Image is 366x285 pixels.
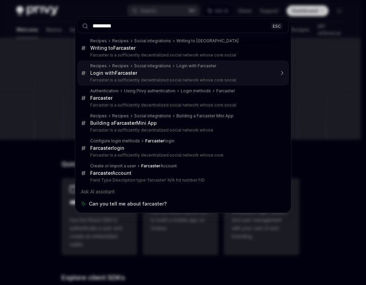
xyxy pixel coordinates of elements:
[90,113,107,119] div: Recipes
[90,45,136,51] div: Writing to
[176,38,239,44] div: Writing to [GEOGRAPHIC_DATA]
[90,70,137,76] div: Login with
[141,163,161,168] b: Farcaster
[141,163,177,169] div: Account
[90,63,107,69] div: Recipes
[90,163,136,169] div: Create or import a user
[124,88,175,94] div: Using Privy authentication
[90,102,275,108] p: Farcaster is a sufficiently decentralized social network whose core social
[90,38,107,44] div: Recipes
[271,22,283,29] div: ESC
[216,88,235,94] div: Farcaster
[134,113,171,119] div: Social integrations
[112,63,129,69] div: Recipes
[77,186,289,198] div: Ask AI assistant
[90,77,275,83] p: Farcaster is a sufficiently decentralized social network whose core social
[145,138,165,143] b: Farcaster
[145,138,174,144] div: login
[89,200,167,207] span: Can you tell me about farcaster?
[90,145,113,151] b: Farcaster
[176,113,234,119] div: Building a Farcaster Mini App
[112,113,129,119] div: Recipes
[90,170,112,176] b: Farcaster
[181,88,211,94] div: Login methods
[113,45,136,51] b: Farcaster
[90,145,124,151] div: login
[90,88,119,94] div: Authentication
[112,38,129,44] div: Recipes
[90,152,275,158] p: Farcaster is a sufficiently decentralized social network whose core
[114,120,136,126] b: Farcaster
[134,63,171,69] div: Social integrations
[90,95,113,101] b: Farcaster
[176,63,216,69] div: Login with Farcaster
[134,38,171,44] div: Social integrations
[90,138,140,144] div: Configure login methods
[90,177,275,183] p: Field Type Description type 'farcaster' N/A fid number FID
[115,70,137,76] b: Farcaster
[90,170,131,176] div: Account
[90,52,275,58] p: Farcaster is a sufficiently decentralized social network whose core social
[90,127,275,133] p: Farcaster is a sufficiently decentralized social network whose
[90,120,157,126] div: Building a Mini App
